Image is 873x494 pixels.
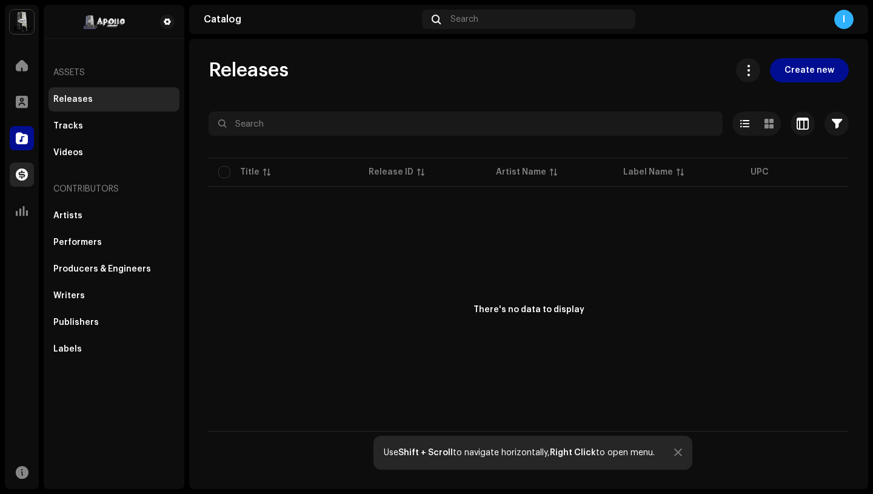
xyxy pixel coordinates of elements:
input: Search [209,112,723,136]
re-m-nav-item: Producers & Engineers [48,257,179,281]
re-a-nav-header: Assets [48,58,179,87]
span: Releases [209,58,289,82]
div: Releases [53,95,93,104]
div: Producers & Engineers [53,264,151,274]
re-m-nav-item: Labels [48,337,179,361]
re-m-nav-item: Releases [48,87,179,112]
div: Catalog [204,15,417,24]
div: Publishers [53,318,99,327]
re-m-nav-item: Videos [48,141,179,165]
span: Create new [784,58,834,82]
img: 9ebff4f0-d862-46b1-b1b5-5000052d588c [53,15,155,29]
re-m-nav-item: Tracks [48,114,179,138]
re-a-nav-header: Contributors [48,175,179,204]
strong: Shift + Scroll [398,449,453,457]
div: I [834,10,854,29]
div: There's no data to display [473,304,584,316]
div: Performers [53,238,102,247]
span: Search [450,15,478,24]
div: Tracks [53,121,83,131]
div: Videos [53,148,83,158]
re-m-nav-item: Publishers [48,310,179,335]
div: Use to navigate horizontally, to open menu. [384,448,655,458]
re-m-nav-item: Artists [48,204,179,228]
div: Writers [53,291,85,301]
strong: Right Click [550,449,596,457]
div: Labels [53,344,82,354]
button: Create new [770,58,849,82]
div: Artists [53,211,82,221]
re-m-nav-item: Writers [48,284,179,308]
re-m-nav-item: Performers [48,230,179,255]
img: 28cd5e4f-d8b3-4e3e-9048-38ae6d8d791a [10,10,34,34]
